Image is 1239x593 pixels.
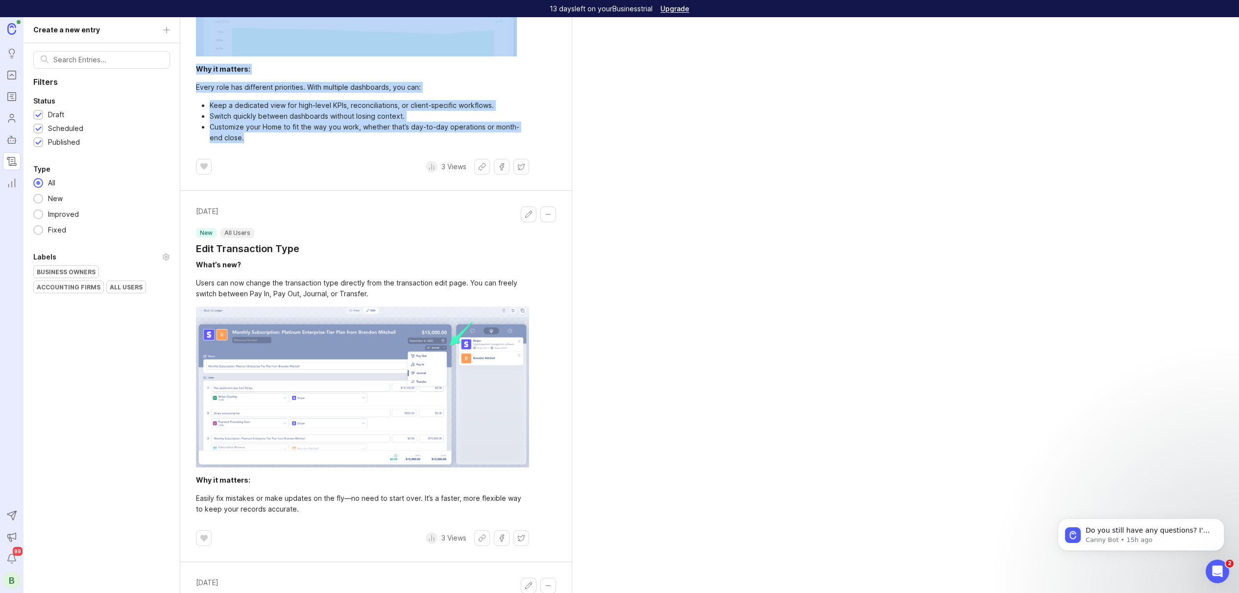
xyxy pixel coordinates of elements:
div: Accounting Firms [34,281,103,293]
button: Announcements [3,528,21,546]
div: Published [48,137,80,148]
div: Why it matters: [196,476,250,484]
li: Customize your Home to fit the way you work, whether that’s day-to-day operations or month-end cl... [210,122,529,143]
p: new [200,229,213,237]
div: All Users [107,281,146,293]
a: Autopilot [3,131,21,149]
a: Edit Transaction Type [196,242,299,256]
a: Reporting [3,174,21,192]
div: Scheduled [48,123,83,134]
div: Create a new entry [33,25,100,35]
p: 3 Views [441,162,466,172]
span: 99 [13,547,23,556]
div: Easily fix mistakes or make updates on the fly—no need to start over. It’s a faster, more flexibl... [196,493,529,515]
div: New [43,193,68,204]
a: Upgrade [660,5,689,12]
button: Share on X [513,159,529,175]
button: Send to Autopilot [3,507,21,524]
p: 13 days left on your Business trial [550,4,653,14]
div: Labels [33,251,56,263]
button: Share link [474,159,490,175]
button: Share link [474,530,490,546]
div: Why it matters: [196,65,250,73]
div: Every role has different priorities. With multiple dashboards, you can: [196,82,529,93]
div: Draft [48,109,64,120]
button: Collapse changelog entry [540,206,556,222]
div: Type [33,163,50,175]
div: What’s new? [196,260,241,269]
li: Switch quickly between dashboards without losing context. [210,111,529,122]
p: All Users [224,229,250,237]
div: All [43,178,60,188]
a: Ideas [3,45,21,62]
div: Fixed [43,225,71,235]
time: [DATE] [196,206,299,216]
p: Filters [24,77,180,87]
button: Share on Facebook [494,530,510,546]
input: Search Entries... [53,54,163,65]
button: Share on X [513,530,529,546]
span: 2 [1226,560,1234,567]
button: Edit changelog entry [521,206,536,222]
a: Create a new entry [24,17,180,43]
button: Notifications [3,550,21,567]
img: Canny Home [7,23,16,34]
a: Roadmaps [3,88,21,105]
button: Share on Facebook [494,159,510,175]
div: Business Owners [34,266,98,278]
div: Improved [43,209,84,220]
a: Users [3,109,21,127]
a: Portal [3,66,21,84]
iframe: Intercom notifications message [1043,498,1239,567]
img: z8dXMSYRFGTwjVhNFALwZ-BdbIa_7X3hWw [196,307,529,468]
div: Users can now change the transaction type directly from the transaction edit page. You can freely... [196,278,529,299]
button: B [3,571,21,589]
a: Changelog [3,153,21,170]
div: Status [33,95,55,107]
li: Keep a dedicated view for high-level KPIs, reconciliations, or client-specific workflows. [210,100,529,111]
p: 3 Views [441,533,466,543]
time: [DATE] [196,578,319,588]
iframe: Intercom live chat [1206,560,1229,583]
